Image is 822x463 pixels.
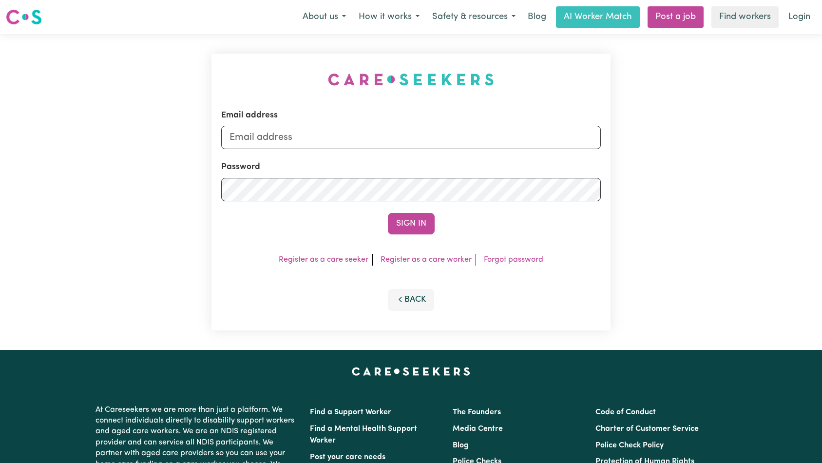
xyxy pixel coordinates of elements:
[453,442,469,449] a: Blog
[484,256,543,264] a: Forgot password
[426,7,522,27] button: Safety & resources
[453,425,503,433] a: Media Centre
[296,7,352,27] button: About us
[388,289,435,310] button: Back
[279,256,368,264] a: Register as a care seeker
[556,6,640,28] a: AI Worker Match
[381,256,472,264] a: Register as a care worker
[310,453,385,461] a: Post your care needs
[310,408,391,416] a: Find a Support Worker
[388,213,435,234] button: Sign In
[595,408,656,416] a: Code of Conduct
[595,442,664,449] a: Police Check Policy
[648,6,704,28] a: Post a job
[310,425,417,444] a: Find a Mental Health Support Worker
[352,7,426,27] button: How it works
[6,8,42,26] img: Careseekers logo
[6,6,42,28] a: Careseekers logo
[352,367,470,375] a: Careseekers home page
[783,6,816,28] a: Login
[595,425,699,433] a: Charter of Customer Service
[221,109,278,122] label: Email address
[221,161,260,174] label: Password
[221,126,601,149] input: Email address
[453,408,501,416] a: The Founders
[711,6,779,28] a: Find workers
[522,6,552,28] a: Blog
